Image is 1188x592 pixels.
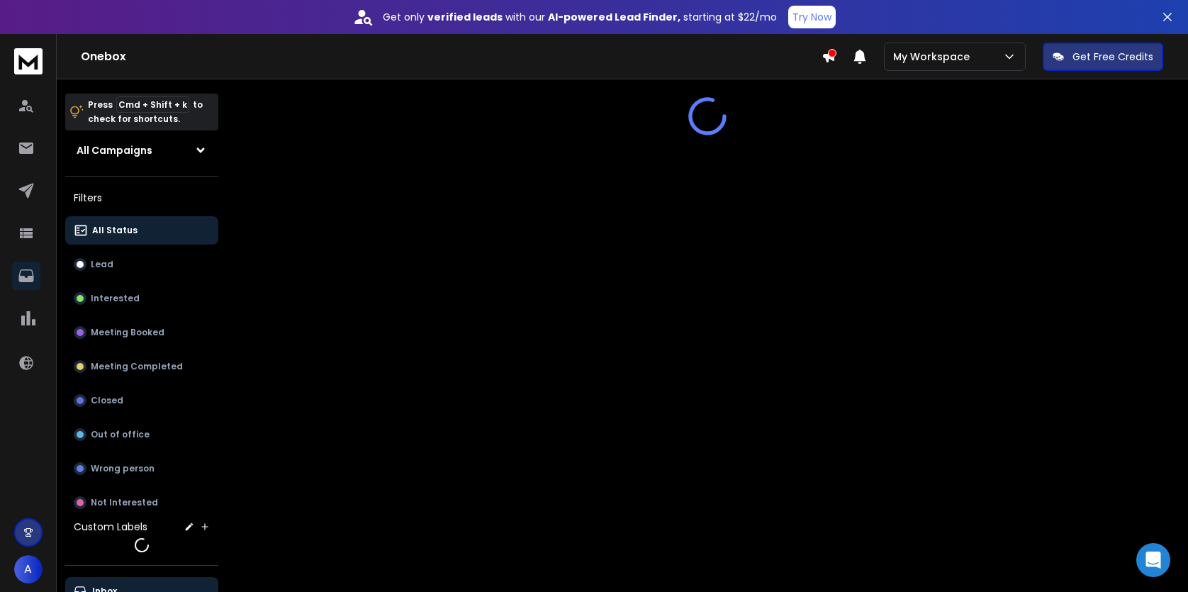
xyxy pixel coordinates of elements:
[92,225,138,236] p: All Status
[65,488,218,517] button: Not Interested
[65,188,218,208] h3: Filters
[1043,43,1163,71] button: Get Free Credits
[91,293,140,304] p: Interested
[14,48,43,74] img: logo
[65,454,218,483] button: Wrong person
[91,463,155,474] p: Wrong person
[65,250,218,279] button: Lead
[65,420,218,449] button: Out of office
[14,555,43,583] button: A
[383,10,777,24] p: Get only with our starting at $22/mo
[893,50,975,64] p: My Workspace
[81,48,822,65] h1: Onebox
[65,352,218,381] button: Meeting Completed
[91,327,164,338] p: Meeting Booked
[91,395,123,406] p: Closed
[65,216,218,245] button: All Status
[792,10,831,24] p: Try Now
[91,429,150,440] p: Out of office
[91,497,158,508] p: Not Interested
[548,10,680,24] strong: AI-powered Lead Finder,
[427,10,503,24] strong: verified leads
[1136,543,1170,577] div: Open Intercom Messenger
[65,284,218,313] button: Interested
[91,259,113,270] p: Lead
[74,520,147,534] h3: Custom Labels
[65,318,218,347] button: Meeting Booked
[116,96,189,113] span: Cmd + Shift + k
[1072,50,1153,64] p: Get Free Credits
[65,136,218,164] button: All Campaigns
[77,143,152,157] h1: All Campaigns
[91,361,183,372] p: Meeting Completed
[88,98,203,126] p: Press to check for shortcuts.
[788,6,836,28] button: Try Now
[65,386,218,415] button: Closed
